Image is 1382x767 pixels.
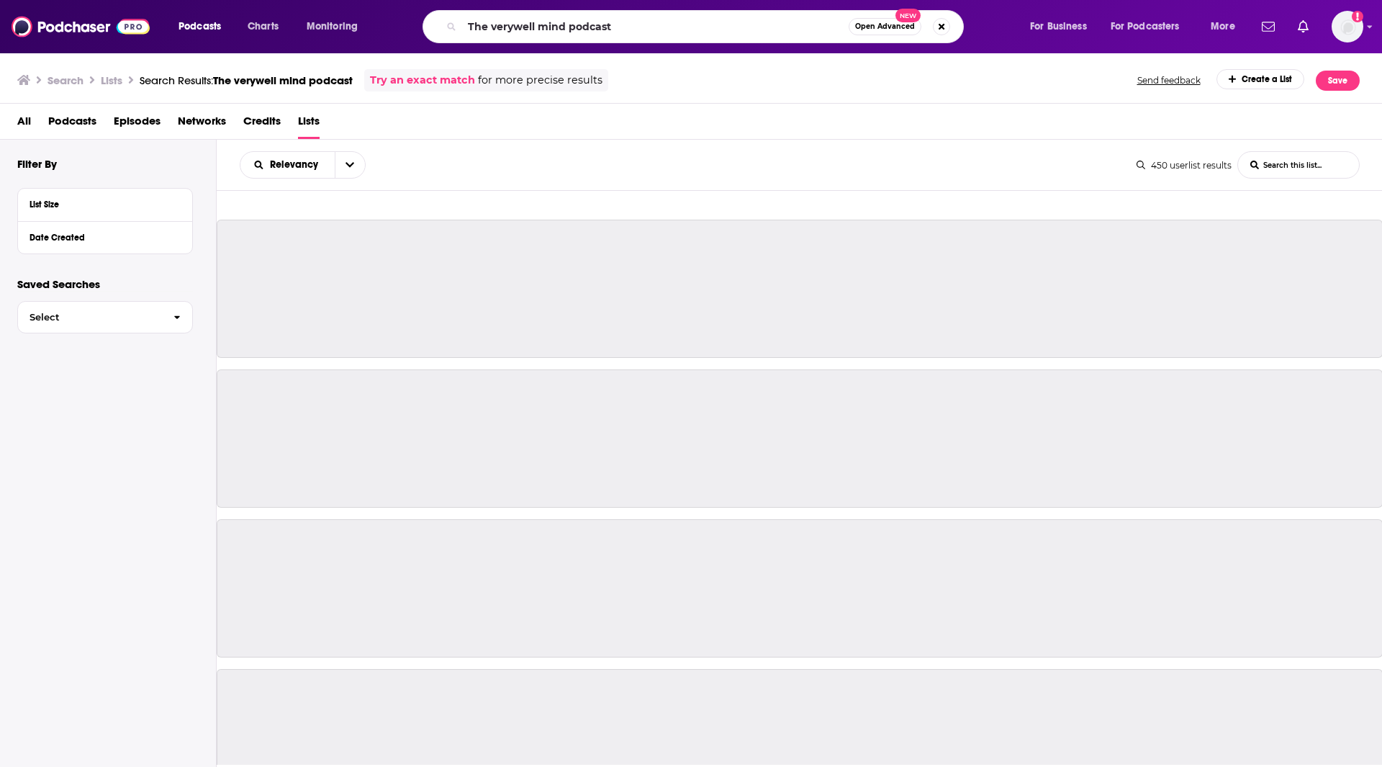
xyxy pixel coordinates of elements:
a: Networks [178,109,226,139]
span: for more precise results [478,72,602,89]
h3: Search [48,73,83,87]
svg: Add a profile image [1352,11,1363,22]
span: Monitoring [307,17,358,37]
h2: Choose List sort [240,151,366,179]
button: open menu [1020,15,1105,38]
button: Show profile menu [1332,11,1363,42]
div: List Size [30,199,171,210]
div: Date Created [30,233,171,243]
span: Charts [248,17,279,37]
p: Saved Searches [17,277,193,291]
button: Send feedback [1133,69,1205,91]
span: For Podcasters [1111,17,1180,37]
a: Try an exact match [370,72,475,89]
span: Logged in as AtriaBooks [1332,11,1363,42]
span: Select [18,313,162,322]
span: New [895,9,921,22]
button: Open AdvancedNew [849,18,921,35]
a: Charts [238,15,287,38]
a: Podcasts [48,109,96,139]
a: Show notifications dropdown [1256,14,1281,39]
button: Date Created [30,228,181,246]
button: open menu [168,15,240,38]
div: 450 userlist results [1137,160,1232,171]
a: Credits [243,109,281,139]
input: Search podcasts, credits, & more... [462,15,849,38]
span: Relevancy [270,160,323,170]
span: The verywell mind podcast [213,73,353,87]
span: More [1211,17,1235,37]
a: Episodes [114,109,161,139]
div: Search podcasts, credits, & more... [436,10,977,43]
button: open menu [1101,15,1201,38]
button: List Size [30,194,181,212]
img: User Profile [1332,11,1363,42]
span: Open Advanced [855,23,915,30]
h2: Filter By [17,157,57,171]
button: open menu [240,160,335,170]
button: open menu [335,152,365,178]
div: Search Results: [140,73,353,87]
img: Podchaser - Follow, Share and Rate Podcasts [12,13,150,40]
div: Create a List [1216,69,1305,89]
button: open menu [1201,15,1253,38]
span: For Business [1030,17,1087,37]
a: Lists [298,109,320,139]
a: All [17,109,31,139]
h3: Lists [101,73,122,87]
button: Save [1316,71,1360,91]
span: Podcasts [179,17,221,37]
a: Show notifications dropdown [1292,14,1314,39]
button: Select [17,301,193,333]
a: Search Results:The verywell mind podcast [140,73,353,87]
button: open menu [297,15,376,38]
